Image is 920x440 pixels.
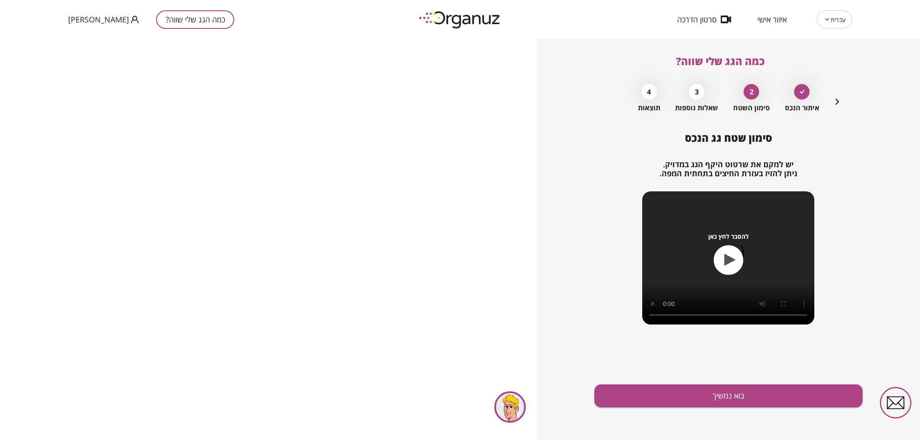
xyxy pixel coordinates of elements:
span: [PERSON_NAME] [68,15,129,24]
span: שאלות נוספות [675,104,718,112]
span: סימון שטח גג הנכס [685,131,772,145]
button: סרטון הדרכה [664,15,744,24]
span: סרטון הדרכה [677,15,716,24]
button: [PERSON_NAME] [68,14,139,25]
div: עברית [817,7,852,31]
span: איזור אישי [757,15,787,24]
h2: יש למקם את שרטוט היקף הגג במדויק. ניתן להזיז בעזרת החיצים בתחתית המפה. [594,160,863,178]
button: בוא נמשיך [594,384,863,407]
span: תוצאות [638,104,660,112]
span: איתור הנכס [785,104,819,112]
span: סימון השטח [733,104,770,112]
div: 4 [641,84,657,100]
div: 3 [689,84,704,100]
button: כמה הגג שלי שווה? [156,10,234,29]
span: כמה הגג שלי שווה? [676,54,765,68]
img: logo [413,8,508,31]
div: 2 [744,84,759,100]
span: להסבר לחץ כאן [708,233,749,240]
button: איזור אישי [744,15,800,24]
